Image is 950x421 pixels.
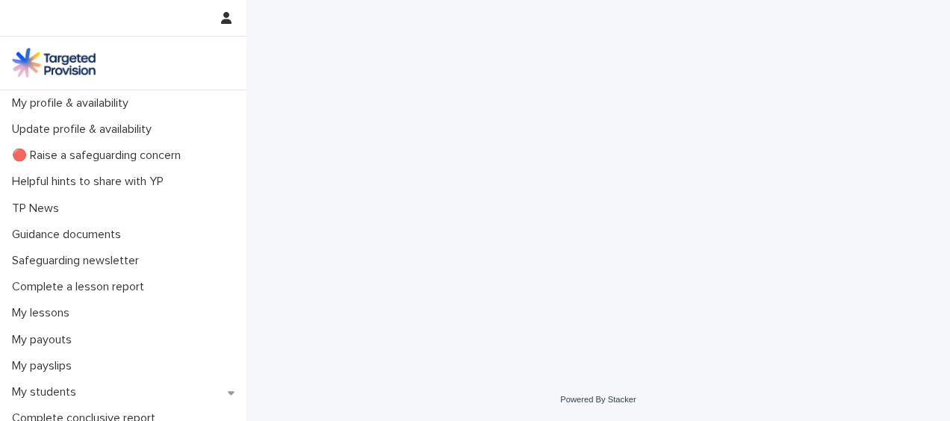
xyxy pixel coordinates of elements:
[6,122,164,137] p: Update profile & availability
[6,254,151,268] p: Safeguarding newsletter
[6,96,140,110] p: My profile & availability
[6,333,84,347] p: My payouts
[6,202,71,216] p: TP News
[6,175,176,189] p: Helpful hints to share with YP
[6,228,133,242] p: Guidance documents
[6,280,156,294] p: Complete a lesson report
[12,48,96,78] img: M5nRWzHhSzIhMunXDL62
[6,359,84,373] p: My payslips
[6,149,193,163] p: 🔴 Raise a safeguarding concern
[6,385,88,399] p: My students
[560,395,636,404] a: Powered By Stacker
[6,306,81,320] p: My lessons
